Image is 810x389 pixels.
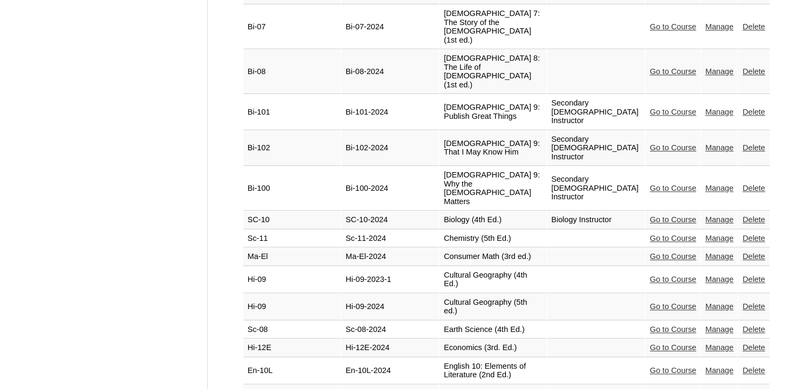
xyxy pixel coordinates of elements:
td: Economics (3rd. Ed.) [439,339,546,357]
td: [DEMOGRAPHIC_DATA] 9: Why the [DEMOGRAPHIC_DATA] Matters [439,166,546,210]
td: Bi-101-2024 [341,94,439,130]
td: Secondary [DEMOGRAPHIC_DATA] Instructor [547,166,645,210]
td: [DEMOGRAPHIC_DATA] 9: That I May Know Him [439,131,546,166]
a: Manage [705,22,733,31]
a: Delete [742,234,765,242]
a: Go to Course [650,108,696,116]
td: Hi-09-2024 [341,294,439,320]
a: Delete [742,22,765,31]
a: Manage [705,366,733,375]
a: Go to Course [650,143,696,152]
a: Manage [705,234,733,242]
td: En-10L [243,358,341,384]
td: Cultural Geography (4th Ed.) [439,266,546,293]
a: Delete [742,325,765,334]
a: Go to Course [650,234,696,242]
a: Delete [742,343,765,352]
td: Ma-El-2024 [341,248,439,266]
a: Delete [742,366,765,375]
td: Sc-08 [243,321,341,339]
td: Secondary [DEMOGRAPHIC_DATA] Instructor [547,94,645,130]
td: Consumer Math (3rd ed.) [439,248,546,266]
td: En-10L-2024 [341,358,439,384]
td: Bi-101 [243,94,341,130]
td: Ma-El [243,248,341,266]
a: Delete [742,184,765,192]
a: Manage [705,252,733,261]
a: Manage [705,215,733,224]
a: Go to Course [650,252,696,261]
td: English 10: Elements of Literature (2nd Ed.) [439,358,546,384]
td: Sc-11-2024 [341,230,439,248]
a: Go to Course [650,325,696,334]
td: [DEMOGRAPHIC_DATA] 7: The Story of the [DEMOGRAPHIC_DATA] (1st ed.) [439,5,546,49]
td: Bi-100-2024 [341,166,439,210]
td: Sc-08-2024 [341,321,439,339]
a: Manage [705,67,733,76]
a: Manage [705,184,733,192]
td: Hi-12E-2024 [341,339,439,357]
td: Bi-07 [243,5,341,49]
a: Go to Course [650,366,696,375]
td: Bi-07-2024 [341,5,439,49]
td: [DEMOGRAPHIC_DATA] 9: Publish Great Things [439,94,546,130]
td: Hi-12E [243,339,341,357]
a: Go to Course [650,215,696,224]
a: Manage [705,302,733,311]
td: Biology (4th Ed.) [439,211,546,229]
td: SC-10 [243,211,341,229]
a: Go to Course [650,184,696,192]
td: Secondary [DEMOGRAPHIC_DATA] Instructor [547,131,645,166]
a: Go to Course [650,302,696,311]
a: Delete [742,143,765,152]
td: Cultural Geography (5th ed.) [439,294,546,320]
a: Go to Course [650,67,696,76]
td: Earth Science (4th Ed.) [439,321,546,339]
a: Manage [705,275,733,283]
td: Chemistry (5th Ed.) [439,230,546,248]
a: Manage [705,325,733,334]
td: Bi-102 [243,131,341,166]
a: Delete [742,252,765,261]
td: Bi-08-2024 [341,50,439,94]
td: Bi-08 [243,50,341,94]
a: Delete [742,302,765,311]
a: Manage [705,108,733,116]
a: Go to Course [650,275,696,283]
a: Go to Course [650,343,696,352]
a: Delete [742,275,765,283]
td: Hi-09-2023-1 [341,266,439,293]
a: Manage [705,143,733,152]
a: Manage [705,343,733,352]
td: Bi-102-2024 [341,131,439,166]
td: Bi-100 [243,166,341,210]
td: [DEMOGRAPHIC_DATA] 8: The Life of [DEMOGRAPHIC_DATA] (1st ed.) [439,50,546,94]
td: SC-10-2024 [341,211,439,229]
a: Delete [742,67,765,76]
td: Biology Instructor [547,211,645,229]
a: Go to Course [650,22,696,31]
a: Delete [742,215,765,224]
td: Sc-11 [243,230,341,248]
td: Hi-09 [243,266,341,293]
a: Delete [742,108,765,116]
td: Hi-09 [243,294,341,320]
